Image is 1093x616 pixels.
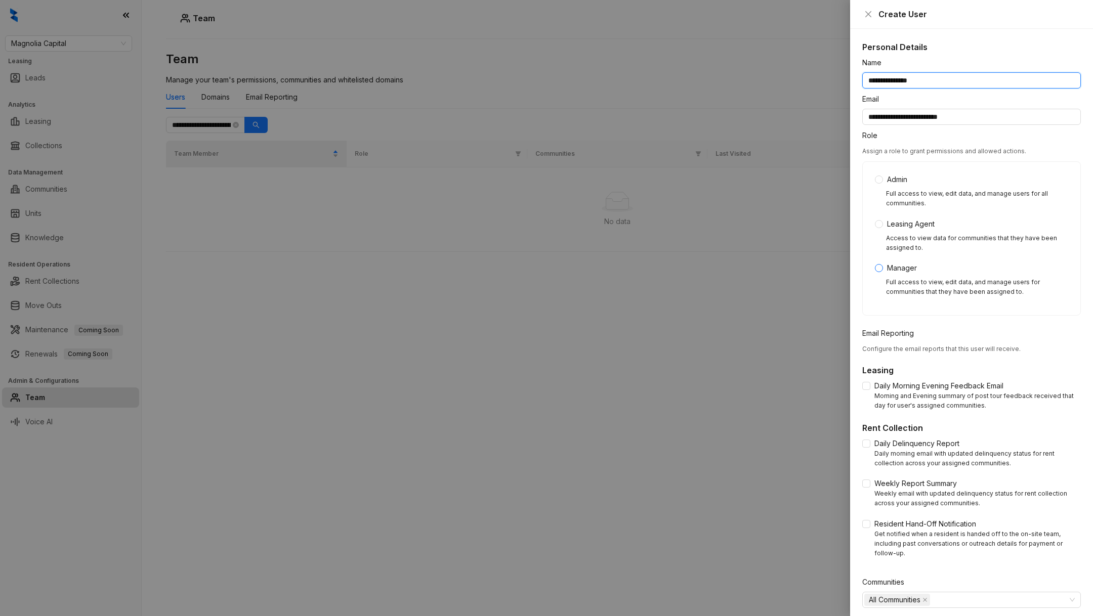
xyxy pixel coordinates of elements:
[862,328,920,339] label: Email Reporting
[870,478,961,489] span: Weekly Report Summary
[883,262,921,274] span: Manager
[862,41,1081,53] h5: Personal Details
[874,449,1081,468] div: Daily morning email with updated delinquency status for rent collection across your assigned comm...
[870,518,980,530] span: Resident Hand-Off Notification
[862,94,886,105] label: Email
[862,577,911,588] label: Communities
[862,147,1026,155] span: Assign a role to grant permissions and allowed actions.
[862,8,874,20] button: Close
[862,345,1021,353] span: Configure the email reports that this user will receive.
[886,189,1068,208] div: Full access to view, edit data, and manage users for all communities.
[864,10,872,18] span: close
[883,174,911,185] span: Admin
[862,57,888,68] label: Name
[862,72,1081,89] input: Name
[864,594,930,606] span: All Communities
[862,422,1081,434] h5: Rent Collection
[886,234,1068,253] div: Access to view data for communities that they have been assigned to.
[862,364,1081,376] h5: Leasing
[874,391,1081,411] div: Morning and Evening summary of post tour feedback received that day for user's assigned communities.
[886,278,1068,297] div: Full access to view, edit data, and manage users for communities that they have been assigned to.
[870,438,963,449] span: Daily Delinquency Report
[878,8,1081,20] div: Create User
[862,109,1081,125] input: Email
[922,597,928,602] span: close
[883,218,939,230] span: Leasing Agent
[862,130,884,141] label: Role
[874,489,1081,508] div: Weekly email with updated delinquency status for rent collection across your assigned communities.
[870,380,1007,391] span: Daily Morning Evening Feedback Email
[869,594,920,605] span: All Communities
[874,530,1081,558] div: Get notified when a resident is handed off to the on-site team, including past conversations or o...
